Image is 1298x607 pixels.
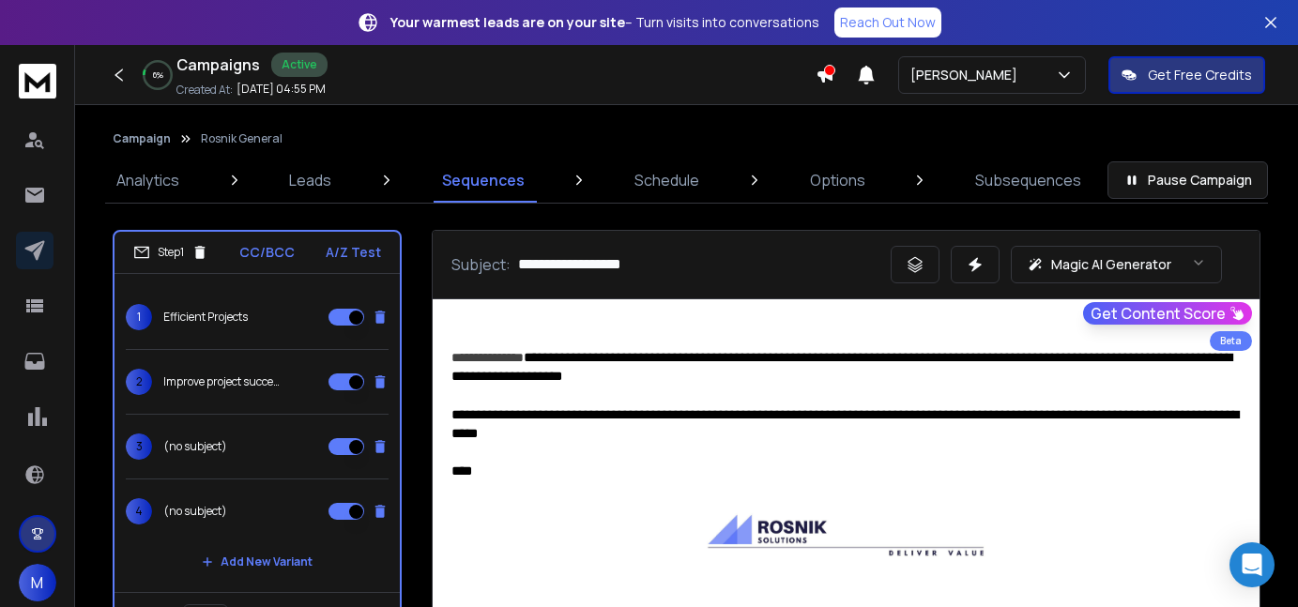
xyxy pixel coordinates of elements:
[442,169,525,191] p: Sequences
[176,83,233,98] p: Created At:
[278,158,343,203] a: Leads
[326,243,381,262] p: A/Z Test
[975,169,1081,191] p: Subsequences
[799,158,877,203] a: Options
[116,169,179,191] p: Analytics
[239,243,295,262] p: CC/BCC
[176,53,260,76] h1: Campaigns
[431,158,536,203] a: Sequences
[126,369,152,395] span: 2
[390,13,819,32] p: – Turn visits into conversations
[1148,66,1252,84] p: Get Free Credits
[187,543,328,581] button: Add New Variant
[810,169,865,191] p: Options
[1210,331,1252,351] div: Beta
[1011,246,1222,283] button: Magic AI Generator
[1107,161,1268,199] button: Pause Campaign
[1051,255,1171,274] p: Magic AI Generator
[113,131,171,146] button: Campaign
[133,244,208,261] div: Step 1
[840,13,936,32] p: Reach Out Now
[1083,302,1252,325] button: Get Content Score
[451,253,511,276] p: Subject:
[201,131,283,146] p: Rosnik General
[1108,56,1265,94] button: Get Free Credits
[623,158,710,203] a: Schedule
[163,374,283,389] p: Improve project success
[126,498,152,524] span: 4
[1229,542,1275,587] div: Open Intercom Messenger
[163,439,227,454] p: (no subject)
[19,564,56,601] button: M
[634,169,699,191] p: Schedule
[105,158,191,203] a: Analytics
[237,82,326,97] p: [DATE] 04:55 PM
[289,169,331,191] p: Leads
[271,53,328,77] div: Active
[126,433,152,460] span: 3
[153,69,163,81] p: 6 %
[19,64,56,99] img: logo
[390,13,625,31] strong: Your warmest leads are on your site
[834,8,941,38] a: Reach Out Now
[126,304,152,330] span: 1
[910,66,1025,84] p: [PERSON_NAME]
[163,504,227,519] p: (no subject)
[163,310,248,325] p: Efficient Projects
[964,158,1092,203] a: Subsequences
